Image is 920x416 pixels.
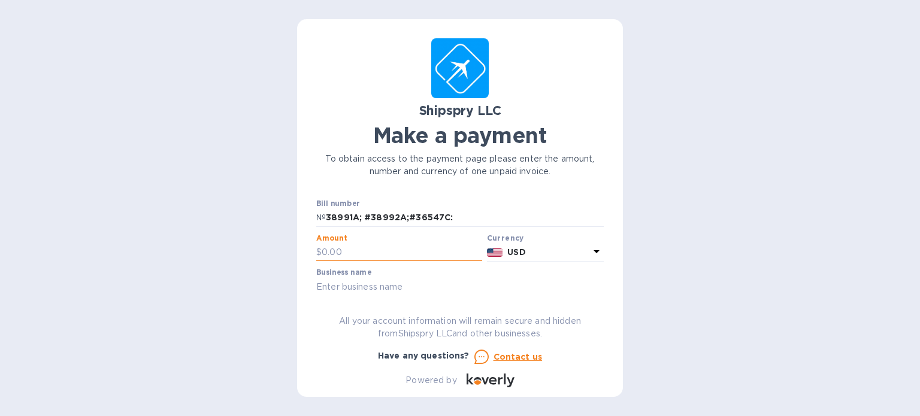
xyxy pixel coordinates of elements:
[316,269,371,277] label: Business name
[487,233,524,242] b: Currency
[316,246,322,259] p: $
[487,248,503,257] img: USD
[316,201,359,208] label: Bill number
[316,211,326,224] p: №
[322,244,482,262] input: 0.00
[316,235,347,242] label: Amount
[405,374,456,387] p: Powered by
[419,103,501,118] b: Shipspry LLC
[378,351,470,360] b: Have any questions?
[316,123,604,148] h1: Make a payment
[326,209,604,227] input: Enter bill number
[507,247,525,257] b: USD
[316,278,604,296] input: Enter business name
[316,315,604,340] p: All your account information will remain secure and hidden from Shipspry LLC and other businesses.
[494,352,543,362] u: Contact us
[316,153,604,178] p: To obtain access to the payment page please enter the amount, number and currency of one unpaid i...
